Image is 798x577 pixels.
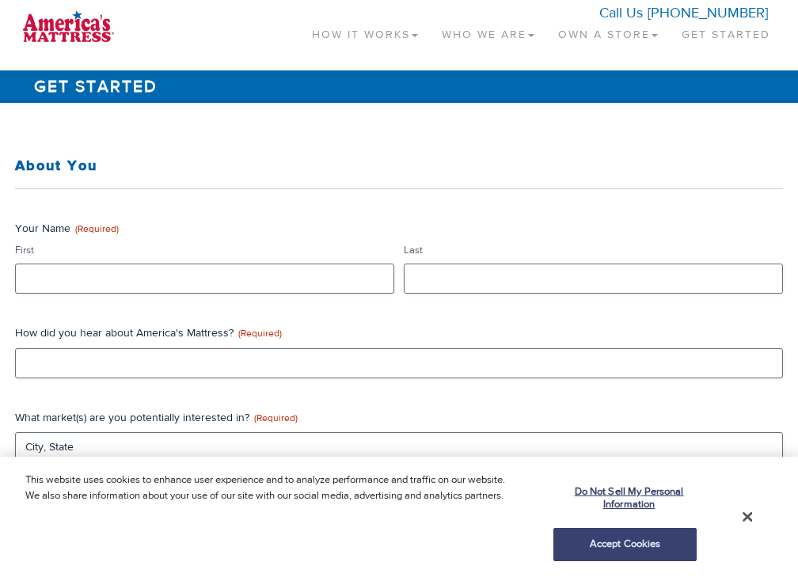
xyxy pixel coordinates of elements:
[15,221,119,237] legend: Your Name
[15,410,783,426] label: What market(s) are you potentially interested in?
[300,8,430,55] a: How It Works
[27,70,771,103] h1: Get Started
[546,8,670,55] a: Own a Store
[648,4,768,22] a: [PHONE_NUMBER]
[238,327,282,340] span: (Required)
[743,510,752,524] button: Close
[25,473,522,503] p: This website uses cookies to enhance user experience and to analyze performance and traffic on ou...
[254,412,298,424] span: (Required)
[430,8,546,55] a: Who We Are
[15,432,783,462] input: City, State
[553,528,697,561] button: Accept Cookies
[15,325,783,341] label: How did you hear about America's Mattress?
[670,8,782,55] a: Get Started
[15,158,783,174] h3: About You
[16,8,121,47] img: logo
[553,476,697,520] button: Do Not Sell My Personal Information
[15,243,394,258] label: First
[404,243,783,258] label: Last
[75,222,119,235] span: (Required)
[599,4,643,22] span: Call Us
